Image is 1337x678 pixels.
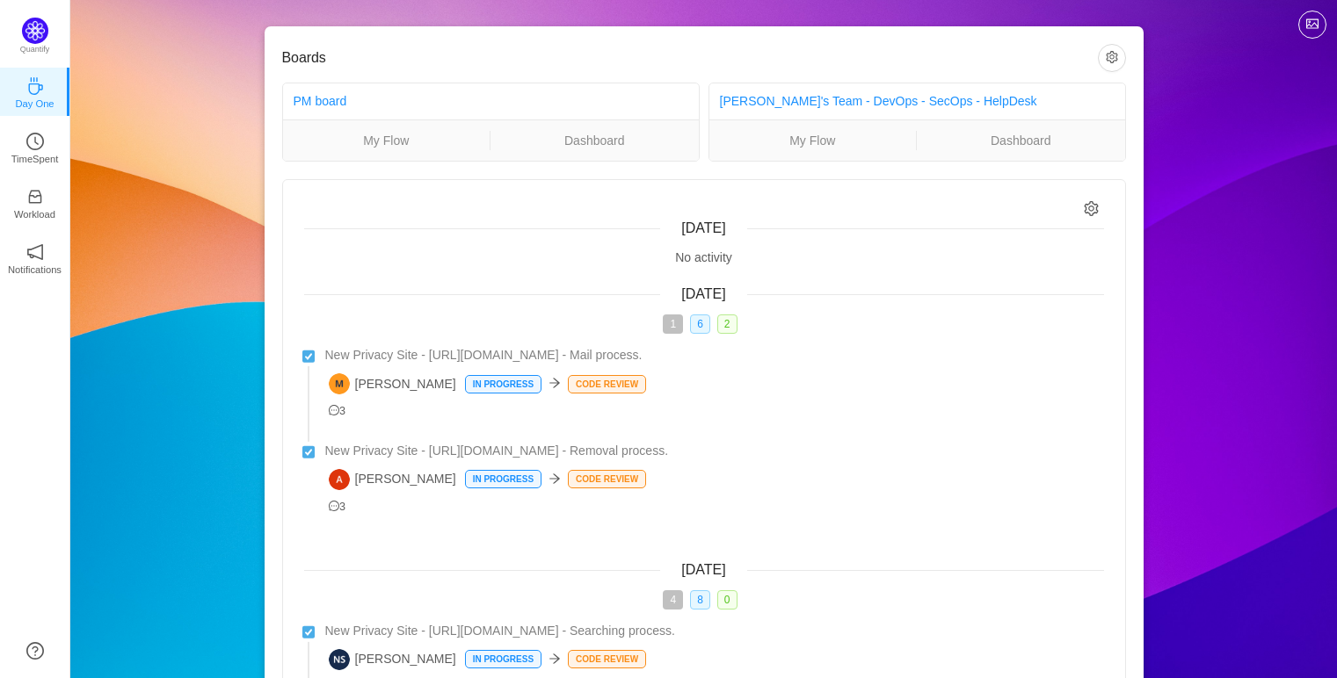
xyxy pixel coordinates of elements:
[329,373,456,394] span: [PERSON_NAME]
[569,651,645,667] p: Code Review
[20,44,50,56] p: Quantify
[490,131,699,150] a: Dashboard
[329,469,456,490] span: [PERSON_NAME]
[569,376,645,393] p: Code Review
[294,94,347,108] a: PM board
[690,314,710,334] span: 6
[304,249,1104,267] div: No activity
[15,96,54,112] p: Day One
[690,590,710,609] span: 8
[26,243,44,261] i: icon: notification
[26,138,44,155] a: icon: clock-circleTimeSpent
[329,373,350,394] img: M
[549,472,561,485] i: icon: arrow-right
[466,376,541,393] p: In Progress
[325,442,669,460] span: New Privacy Site - [URL][DOMAIN_NAME] - Removal process.
[681,286,725,301] span: [DATE]
[1084,201,1099,216] i: icon: setting
[26,642,44,660] a: icon: question-circle
[681,562,725,577] span: [DATE]
[709,131,917,150] a: My Flow
[22,18,48,44] img: Quantify
[325,442,1104,460] a: New Privacy Site - [URL][DOMAIN_NAME] - Removal process.
[663,314,683,334] span: 1
[26,133,44,150] i: icon: clock-circle
[26,83,44,100] a: icon: coffeeDay One
[549,653,561,665] i: icon: arrow-right
[26,188,44,206] i: icon: inbox
[325,346,643,364] span: New Privacy Site - [URL][DOMAIN_NAME] - Mail process.
[663,590,683,609] span: 4
[329,405,346,417] span: 3
[329,405,340,416] i: icon: message
[282,49,1098,67] h3: Boards
[681,220,725,235] span: [DATE]
[329,469,350,490] img: A
[26,193,44,211] a: icon: inboxWorkload
[325,622,675,640] span: New Privacy Site - [URL][DOMAIN_NAME] - Searching process.
[325,346,1104,364] a: New Privacy Site - [URL][DOMAIN_NAME] - Mail process.
[466,651,541,667] p: In Progress
[717,590,738,609] span: 0
[466,471,541,487] p: In Progress
[329,649,456,670] span: [PERSON_NAME]
[720,94,1037,108] a: [PERSON_NAME]'s Team - DevOps - SecOps - HelpDesk
[26,249,44,266] a: icon: notificationNotifications
[329,501,346,513] span: 3
[717,314,738,334] span: 2
[14,206,55,222] p: Workload
[26,77,44,95] i: icon: coffee
[329,649,350,670] img: NS
[1098,44,1126,72] button: icon: setting
[329,501,340,512] i: icon: message
[549,377,561,389] i: icon: arrow-right
[283,131,490,150] a: My Flow
[11,151,59,167] p: TimeSpent
[569,471,645,487] p: Code Review
[917,131,1125,150] a: Dashboard
[325,622,1104,640] a: New Privacy Site - [URL][DOMAIN_NAME] - Searching process.
[1298,11,1326,39] button: icon: picture
[8,262,62,278] p: Notifications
